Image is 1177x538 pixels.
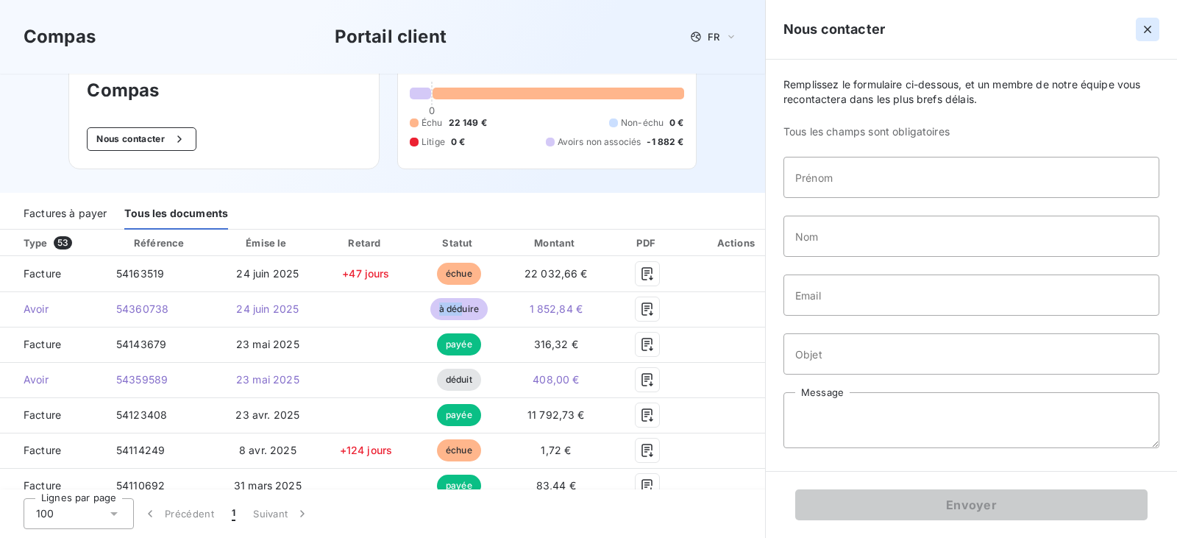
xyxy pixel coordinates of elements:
[437,439,481,461] span: échue
[116,444,165,456] span: 54114249
[116,338,166,350] span: 54143679
[610,236,684,250] div: PDF
[783,124,1159,139] span: Tous les champs sont obligatoires
[422,116,443,130] span: Échu
[234,479,302,492] span: 31 mars 2025
[508,236,604,250] div: Montant
[647,135,683,149] span: -1 882 €
[116,267,164,280] span: 54163519
[437,263,481,285] span: échue
[236,302,299,315] span: 24 juin 2025
[235,408,299,421] span: 23 avr. 2025
[335,24,447,50] h3: Portail client
[416,236,502,250] div: Statut
[541,444,571,456] span: 1,72 €
[134,498,223,529] button: Précédent
[437,404,481,426] span: payée
[669,116,683,130] span: 0 €
[12,337,93,352] span: Facture
[527,408,585,421] span: 11 792,73 €
[783,157,1159,198] input: placeholder
[12,478,93,493] span: Facture
[430,298,488,320] span: à déduire
[533,373,579,386] span: 408,00 €
[239,444,296,456] span: 8 avr. 2025
[321,236,410,250] div: Retard
[12,408,93,422] span: Facture
[530,302,583,315] span: 1 852,84 €
[244,498,319,529] button: Suivant
[134,237,184,249] div: Référence
[437,475,481,497] span: payée
[116,479,165,492] span: 54110692
[422,135,445,149] span: Litige
[342,267,389,280] span: +47 jours
[621,116,664,130] span: Non-échu
[24,199,107,230] div: Factures à payer
[219,236,316,250] div: Émise le
[236,373,299,386] span: 23 mai 2025
[525,267,588,280] span: 22 032,66 €
[783,216,1159,257] input: placeholder
[24,24,96,50] h3: Compas
[437,369,481,391] span: déduit
[87,77,361,104] h3: Compas
[12,266,93,281] span: Facture
[54,236,72,249] span: 53
[236,267,299,280] span: 24 juin 2025
[534,338,578,350] span: 316,32 €
[232,506,235,521] span: 1
[795,489,1148,520] button: Envoyer
[429,105,435,116] span: 0
[437,333,481,355] span: payée
[783,19,885,40] h5: Nous contacter
[783,333,1159,375] input: placeholder
[12,443,93,458] span: Facture
[449,116,487,130] span: 22 149 €
[116,373,168,386] span: 54359589
[783,77,1159,107] span: Remplissez le formulaire ci-dessous, et un membre de notre équipe vous recontactera dans les plus...
[223,498,244,529] button: 1
[116,408,167,421] span: 54123408
[124,199,228,230] div: Tous les documents
[783,275,1159,316] input: placeholder
[236,338,299,350] span: 23 mai 2025
[708,31,719,43] span: FR
[536,479,576,492] span: 83,44 €
[12,302,93,316] span: Avoir
[87,127,196,151] button: Nous contacter
[340,444,393,456] span: +124 jours
[15,236,102,250] div: Type
[558,135,641,149] span: Avoirs non associés
[12,372,93,387] span: Avoir
[451,135,465,149] span: 0 €
[691,236,784,250] div: Actions
[116,302,168,315] span: 54360738
[36,506,54,521] span: 100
